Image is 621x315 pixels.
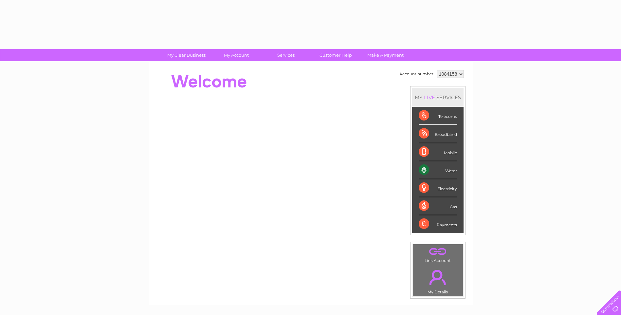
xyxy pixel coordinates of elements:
div: Payments [419,215,457,233]
a: . [414,246,461,257]
a: Make A Payment [358,49,412,61]
a: . [414,266,461,289]
td: Link Account [412,244,463,265]
div: Gas [419,197,457,215]
td: Account number [398,68,435,80]
div: Water [419,161,457,179]
div: Mobile [419,143,457,161]
div: LIVE [423,94,436,101]
a: My Account [209,49,263,61]
div: MY SERVICES [412,88,464,107]
a: My Clear Business [159,49,213,61]
td: My Details [412,264,463,296]
div: Broadband [419,125,457,143]
div: Electricity [419,179,457,197]
a: Customer Help [309,49,363,61]
a: Services [259,49,313,61]
div: Telecoms [419,107,457,125]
